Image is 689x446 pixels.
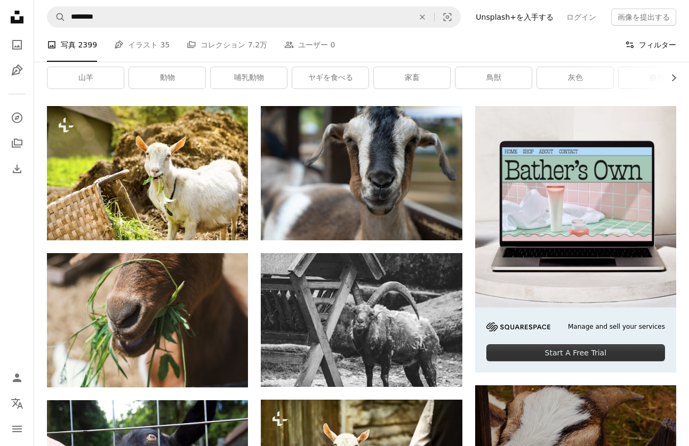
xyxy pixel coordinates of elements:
[261,315,462,325] a: 木造建築の隣に立つ雄羊
[47,6,461,28] form: サイト内でビジュアルを探す
[47,315,248,325] a: 緑の草を噛む茶色のヤギ
[6,367,28,388] a: ログイン / 登録する
[161,39,170,51] span: 35
[560,9,603,26] a: ログイン
[611,9,676,26] button: 画像を提出する
[261,106,462,240] img: 茶色と白の山羊の頭を持つ山羊
[47,106,248,240] img: 籠から草を食べる家畜の白いヤギ
[331,39,335,51] span: 0
[47,253,248,387] img: 緑の草を噛む茶色のヤギ
[6,6,28,30] a: ホーム — Unsplash
[6,158,28,180] a: ダウンロード履歴
[455,67,532,88] a: 鳥獣
[6,393,28,414] button: 言語
[486,344,665,361] div: Start A Free Trial
[411,7,434,27] button: 全てクリア
[537,67,613,88] a: 灰色
[568,322,665,331] span: Manage and sell your services
[114,28,170,62] a: イラスト 35
[47,67,124,88] a: 山羊
[664,67,676,88] button: リストを右にスクロールする
[129,67,205,88] a: 動物
[486,322,550,331] img: file-1705255347840-230a6ab5bca9image
[284,28,335,62] a: ユーザー 0
[475,106,676,307] img: file-1707883121023-8e3502977149image
[6,418,28,440] button: メニュー
[6,34,28,55] a: 写真
[292,67,368,88] a: ヤギを食べる
[469,9,560,26] a: Unsplash+を入手する
[261,168,462,177] a: 茶色と白の山羊の頭を持つ山羊
[435,7,460,27] button: ビジュアル検索
[248,39,267,51] span: 7.2万
[475,106,676,372] a: Manage and sell your servicesStart A Free Trial
[374,67,450,88] a: 家畜
[211,67,287,88] a: 哺乳動物
[261,253,462,387] img: 木造建築の隣に立つ雄羊
[6,60,28,81] a: イラスト
[47,168,248,178] a: 籠から草を食べる家畜の白いヤギ
[625,28,676,62] button: フィルター
[47,7,66,27] button: Unsplashで検索する
[187,28,267,62] a: コレクション 7.2万
[6,107,28,128] a: 探す
[6,133,28,154] a: コレクション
